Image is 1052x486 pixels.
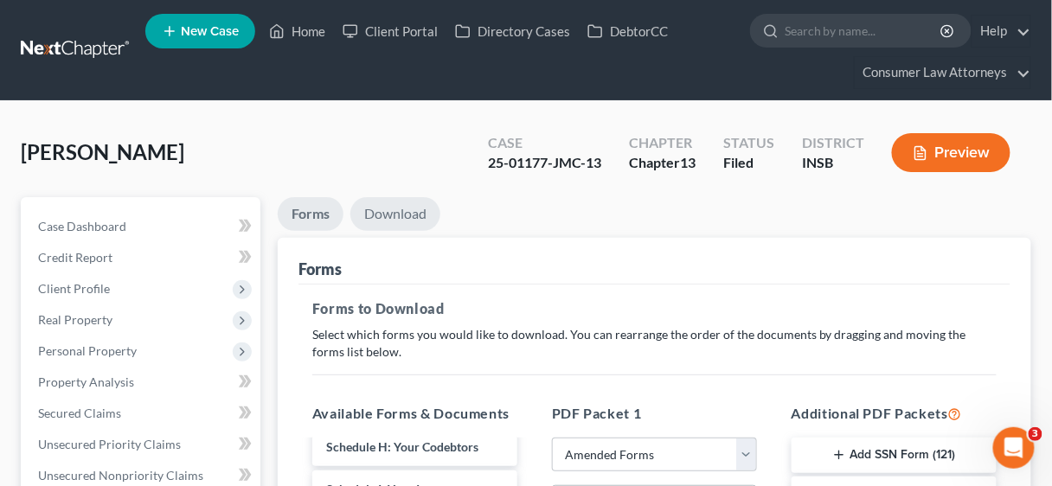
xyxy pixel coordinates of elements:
[181,25,239,38] span: New Case
[993,427,1035,469] iframe: Intercom live chat
[38,406,121,420] span: Secured Claims
[446,16,579,47] a: Directory Cases
[723,153,774,173] div: Filed
[298,259,342,279] div: Forms
[792,438,997,474] button: Add SSN Form (121)
[552,403,757,424] h5: PDF Packet 1
[579,16,677,47] a: DebtorCC
[972,16,1030,47] a: Help
[792,403,997,424] h5: Additional PDF Packets
[38,468,203,483] span: Unsecured Nonpriority Claims
[38,281,110,296] span: Client Profile
[38,374,134,389] span: Property Analysis
[855,57,1030,88] a: Consumer Law Attorneys
[1029,427,1042,441] span: 3
[24,398,260,429] a: Secured Claims
[326,439,478,454] span: Schedule H: Your Codebtors
[38,219,126,233] span: Case Dashboard
[260,16,334,47] a: Home
[802,133,864,153] div: District
[785,15,943,47] input: Search by name...
[312,403,517,424] h5: Available Forms & Documents
[802,153,864,173] div: INSB
[629,133,696,153] div: Chapter
[488,133,601,153] div: Case
[278,197,343,231] a: Forms
[21,139,184,164] span: [PERSON_NAME]
[24,367,260,398] a: Property Analysis
[312,326,997,361] p: Select which forms you would like to download. You can rearrange the order of the documents by dr...
[38,250,112,265] span: Credit Report
[350,197,440,231] a: Download
[24,429,260,460] a: Unsecured Priority Claims
[723,133,774,153] div: Status
[680,154,696,170] span: 13
[334,16,446,47] a: Client Portal
[629,153,696,173] div: Chapter
[38,312,112,327] span: Real Property
[892,133,1010,172] button: Preview
[38,437,181,451] span: Unsecured Priority Claims
[24,242,260,273] a: Credit Report
[38,343,137,358] span: Personal Property
[312,298,997,319] h5: Forms to Download
[488,153,601,173] div: 25-01177-JMC-13
[24,211,260,242] a: Case Dashboard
